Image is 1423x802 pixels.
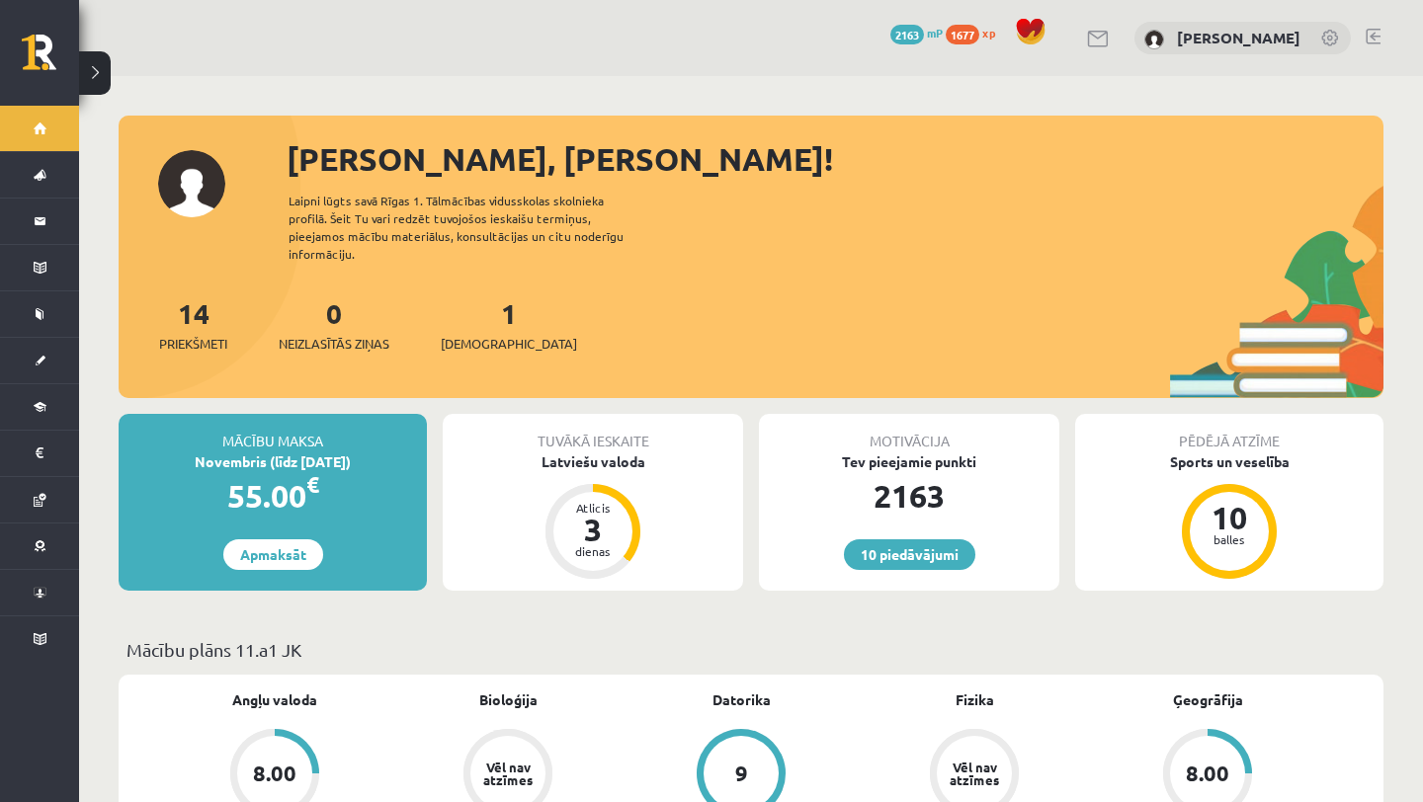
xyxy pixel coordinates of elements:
[890,25,924,44] span: 2163
[126,636,1376,663] p: Mācību plāns 11.a1 JK
[563,514,623,545] div: 3
[759,472,1059,520] div: 2163
[735,762,748,784] div: 9
[287,135,1383,183] div: [PERSON_NAME], [PERSON_NAME]!
[119,451,427,472] div: Novembris (līdz [DATE])
[443,414,743,451] div: Tuvākā ieskaite
[563,502,623,514] div: Atlicis
[480,761,536,786] div: Vēl nav atzīmes
[1075,414,1383,451] div: Pēdējā atzīme
[563,545,623,557] div: dienas
[1075,451,1383,582] a: Sports un veselība 10 balles
[946,25,1005,40] a: 1677 xp
[479,689,538,710] a: Bioloģija
[1144,30,1164,49] img: Gabriela Annija Andersone
[759,451,1059,472] div: Tev pieejamie punkti
[947,761,1002,786] div: Vēl nav atzīmes
[982,25,995,40] span: xp
[441,334,577,354] span: [DEMOGRAPHIC_DATA]
[1200,533,1259,545] div: balles
[279,295,389,354] a: 0Neizlasītās ziņas
[927,25,943,40] span: mP
[443,451,743,582] a: Latviešu valoda Atlicis 3 dienas
[1200,502,1259,533] div: 10
[1075,451,1383,472] div: Sports un veselība
[22,35,79,84] a: Rīgas 1. Tālmācības vidusskola
[712,689,771,710] a: Datorika
[279,334,389,354] span: Neizlasītās ziņas
[119,472,427,520] div: 55.00
[232,689,317,710] a: Angļu valoda
[956,689,994,710] a: Fizika
[289,192,658,263] div: Laipni lūgts savā Rīgas 1. Tālmācības vidusskolas skolnieka profilā. Šeit Tu vari redzēt tuvojošo...
[159,334,227,354] span: Priekšmeti
[890,25,943,40] a: 2163 mP
[441,295,577,354] a: 1[DEMOGRAPHIC_DATA]
[119,414,427,451] div: Mācību maksa
[1177,28,1300,47] a: [PERSON_NAME]
[1173,689,1243,710] a: Ģeogrāfija
[306,470,319,499] span: €
[1186,762,1229,784] div: 8.00
[159,295,227,354] a: 14Priekšmeti
[759,414,1059,451] div: Motivācija
[443,451,743,472] div: Latviešu valoda
[946,25,979,44] span: 1677
[253,762,296,784] div: 8.00
[223,539,323,570] a: Apmaksāt
[844,539,975,570] a: 10 piedāvājumi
